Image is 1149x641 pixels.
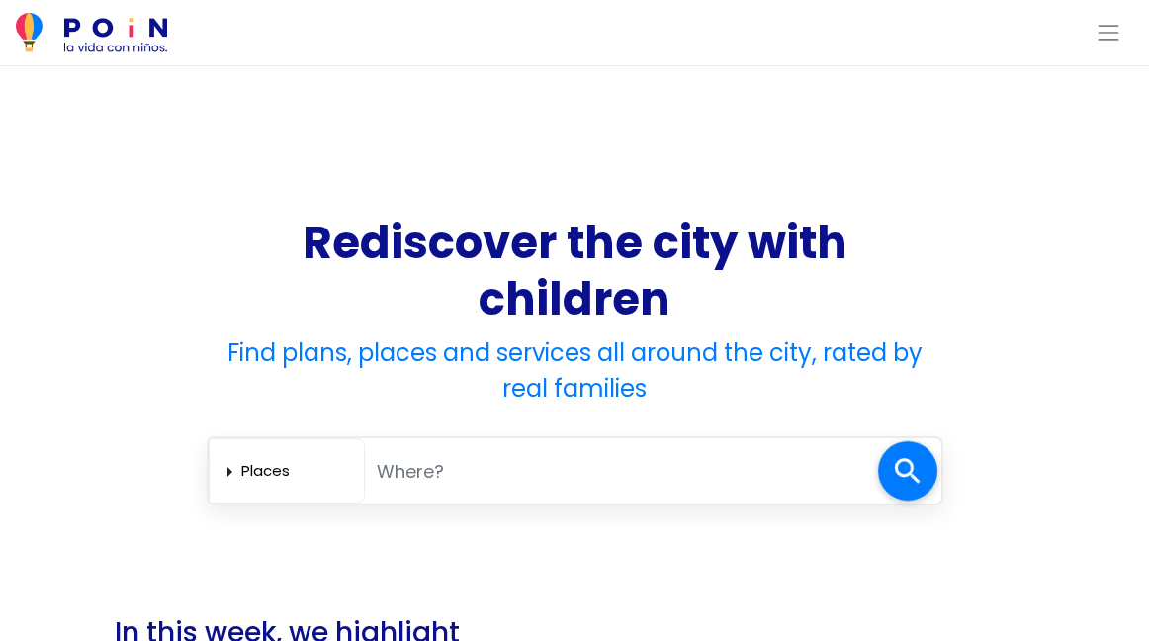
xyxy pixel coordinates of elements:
[207,335,943,407] h4: Find plans, places and services all around the city, rated by real families
[218,460,241,484] span: arrow_right
[365,451,878,492] input: Where?
[16,13,167,52] img: POiN
[1084,16,1133,49] button: Toggle navigation
[207,215,943,327] h1: Rediscover the city with children
[241,455,356,488] select: arrow_right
